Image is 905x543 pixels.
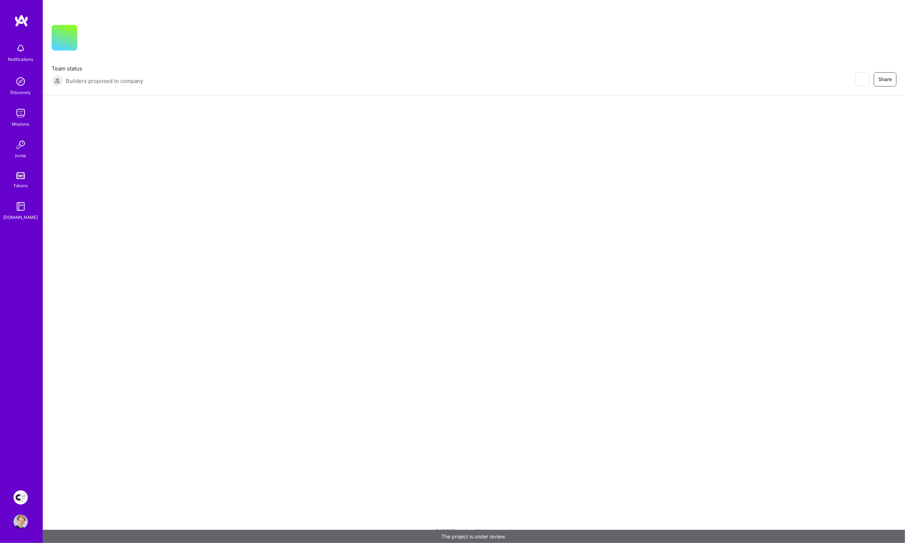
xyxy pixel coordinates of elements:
a: User Avatar [12,515,30,529]
span: Share [878,76,892,83]
img: tokens [16,172,25,179]
div: [DOMAIN_NAME] [4,213,38,221]
span: Builders proposed to company [66,77,143,85]
img: logo [14,14,28,27]
button: Share [874,72,896,86]
img: bell [14,41,28,56]
img: Creative Fabrica Project Team [14,490,28,505]
span: Team status [52,65,143,72]
img: Builders proposed to company [52,75,63,86]
i: icon CompanyGray [86,36,91,42]
div: Invite [15,152,26,159]
img: discovery [14,74,28,89]
div: The project is under review. [43,530,905,543]
img: guide book [14,199,28,213]
div: Discovery [11,89,31,96]
img: User Avatar [14,515,28,529]
img: Invite [14,138,28,152]
i: icon EyeClosed [859,77,865,82]
a: Creative Fabrica Project Team [12,490,30,505]
div: Notifications [8,56,33,63]
div: Missions [12,120,30,128]
div: Tokens [14,182,28,189]
img: teamwork [14,106,28,120]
